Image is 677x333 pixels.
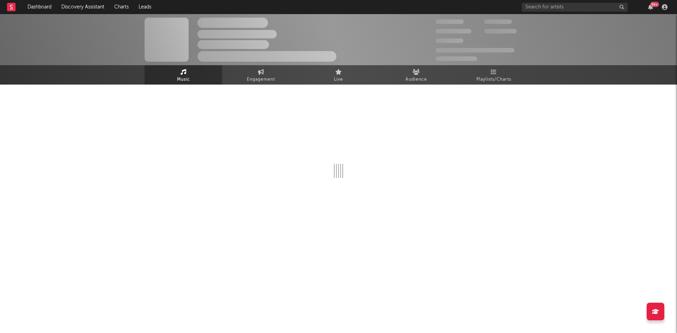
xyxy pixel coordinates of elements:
[435,48,514,53] span: 50,000,000 Monthly Listeners
[435,56,477,61] span: Jump Score: 85.0
[476,75,511,84] span: Playlists/Charts
[435,38,463,43] span: 100,000
[177,75,190,84] span: Music
[334,75,343,84] span: Live
[648,4,653,10] button: 99+
[435,19,464,24] span: 300,000
[650,2,659,7] div: 99 +
[484,19,512,24] span: 100,000
[300,65,377,85] a: Live
[377,65,455,85] a: Audience
[484,29,517,33] span: 1,000,000
[435,29,471,33] span: 50,000,000
[222,65,300,85] a: Engagement
[522,3,628,12] input: Search for artists
[405,75,427,84] span: Audience
[455,65,532,85] a: Playlists/Charts
[247,75,275,84] span: Engagement
[145,65,222,85] a: Music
